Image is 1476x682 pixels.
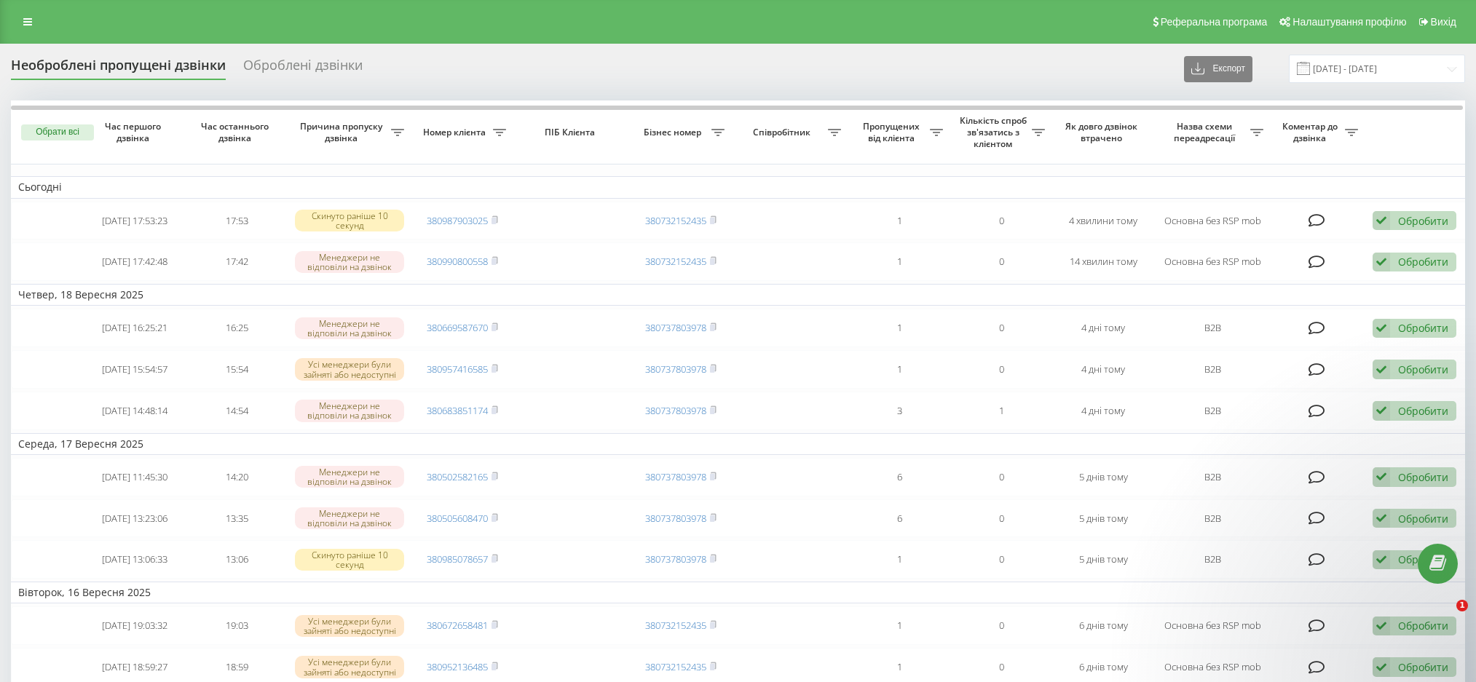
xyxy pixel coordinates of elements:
a: 380985078657 [427,552,488,566]
td: 1 [950,392,1052,430]
td: 6 днів тому [1052,606,1154,645]
td: 16:25 [186,309,288,347]
td: 17:42 [186,242,288,281]
span: Налаштування профілю [1293,16,1406,28]
div: Необроблені пропущені дзвінки [11,58,226,80]
div: Обробити [1398,470,1448,484]
td: 0 [950,309,1052,347]
td: 0 [950,606,1052,645]
td: 17:53 [186,202,288,240]
td: 0 [950,202,1052,240]
span: Вихід [1431,16,1456,28]
span: 1 [1456,600,1468,611]
td: 14:54 [186,392,288,430]
td: Четвер, 18 Вересня 2025 [11,284,1467,306]
td: 5 днів тому [1052,540,1154,579]
a: 380732152435 [645,214,706,227]
span: Номер клієнта [419,127,493,138]
td: [DATE] 17:42:48 [84,242,186,281]
a: 380990800558 [427,255,488,268]
div: Оброблені дзвінки [243,58,363,80]
td: 5 днів тому [1052,458,1154,496]
span: Час першого дзвінка [95,121,174,143]
button: Обрати всі [21,124,94,140]
td: 15:54 [186,350,288,389]
td: 13:06 [186,540,288,579]
td: 19:03 [186,606,288,645]
div: Обробити [1398,619,1448,633]
a: 380737803978 [645,404,706,417]
td: [DATE] 17:53:23 [84,202,186,240]
td: Основна без RSP mob [1154,606,1271,645]
td: [DATE] 16:25:21 [84,309,186,347]
a: 380952136485 [427,660,488,673]
td: 5 днів тому [1052,499,1154,538]
td: [DATE] 13:23:06 [84,499,186,538]
a: 380669587670 [427,321,488,334]
span: Як довго дзвінок втрачено [1064,121,1142,143]
div: Менеджери не відповіли на дзвінок [295,251,404,273]
a: 380737803978 [645,362,706,376]
td: 1 [848,242,950,281]
td: 13:35 [186,499,288,538]
iframe: Intercom live chat [1426,600,1461,635]
div: Обробити [1398,660,1448,674]
a: 380732152435 [645,619,706,632]
td: 3 [848,392,950,430]
div: Менеджери не відповіли на дзвінок [295,507,404,529]
td: 6 [848,458,950,496]
td: 4 дні тому [1052,309,1154,347]
a: 380737803978 [645,321,706,334]
a: 380987903025 [427,214,488,227]
td: В2В [1154,499,1271,538]
span: Реферальна програма [1161,16,1268,28]
td: [DATE] 13:06:33 [84,540,186,579]
div: Менеджери не відповіли на дзвінок [295,317,404,339]
td: Сьогодні [11,176,1467,198]
div: Обробити [1398,362,1448,376]
td: 1 [848,540,950,579]
a: 380732152435 [645,660,706,673]
td: [DATE] 11:45:30 [84,458,186,496]
div: Усі менеджери були зайняті або недоступні [295,615,404,637]
div: Обробити [1398,552,1448,566]
td: 6 [848,499,950,538]
a: 380672658481 [427,619,488,632]
div: Обробити [1398,404,1448,418]
td: 4 хвилини тому [1052,202,1154,240]
a: 380737803978 [645,470,706,483]
div: Обробити [1398,255,1448,269]
td: Основна без RSP mob [1154,242,1271,281]
td: 0 [950,242,1052,281]
div: Усі менеджери були зайняті або недоступні [295,656,404,678]
td: 14 хвилин тому [1052,242,1154,281]
span: Співробітник [739,127,828,138]
td: В2В [1154,458,1271,496]
td: Вівторок, 16 Вересня 2025 [11,582,1467,603]
td: [DATE] 19:03:32 [84,606,186,645]
td: [DATE] 15:54:57 [84,350,186,389]
div: Скинуто раніше 10 секунд [295,549,404,571]
div: Обробити [1398,321,1448,335]
a: 380505608470 [427,512,488,525]
div: Скинуто раніше 10 секунд [295,210,404,231]
div: Обробити [1398,214,1448,228]
span: ПІБ Клієнта [526,127,617,138]
td: Середа, 17 Вересня 2025 [11,433,1467,455]
span: Назва схеми переадресації [1161,121,1250,143]
a: 380732152435 [645,255,706,268]
span: Коментар до дзвінка [1278,121,1345,143]
div: Менеджери не відповіли на дзвінок [295,400,404,421]
td: В2В [1154,540,1271,579]
td: В2В [1154,350,1271,389]
a: 380957416585 [427,362,488,376]
span: Причина пропуску дзвінка [295,121,391,143]
a: 380502582165 [427,470,488,483]
div: Усі менеджери були зайняті або недоступні [295,358,404,380]
span: Бізнес номер [637,127,711,138]
td: 1 [848,202,950,240]
span: Час останнього дзвінка [197,121,276,143]
td: В2В [1154,309,1271,347]
td: 0 [950,458,1052,496]
td: 1 [848,350,950,389]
